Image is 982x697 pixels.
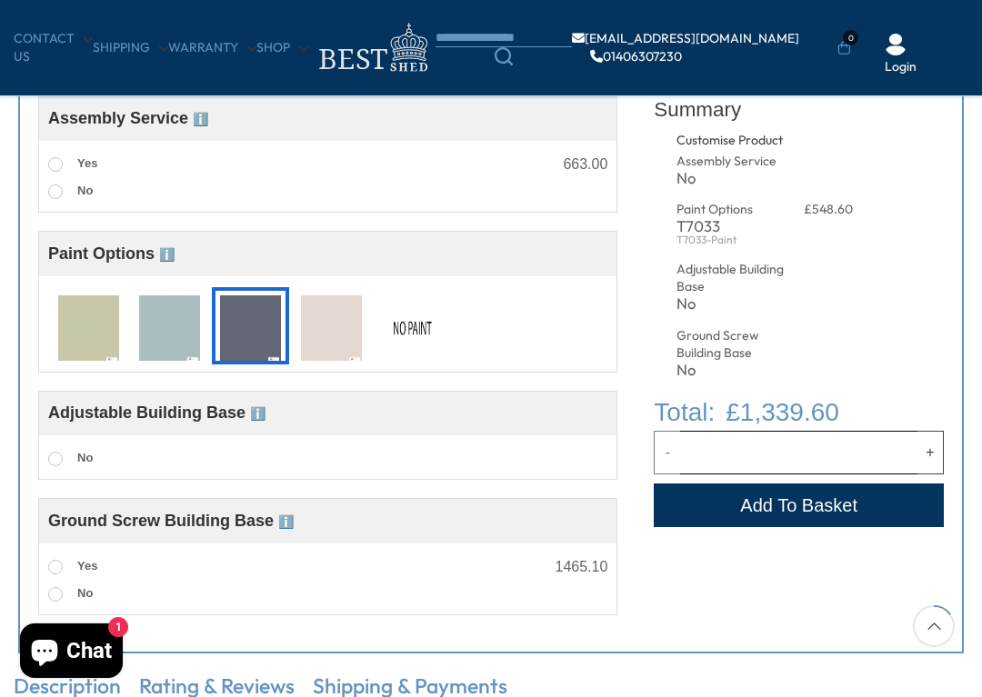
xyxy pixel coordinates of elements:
[301,295,362,363] img: T7078
[676,234,788,245] div: T7033-Paint
[676,219,788,234] div: T7033
[572,32,799,45] a: [EMAIL_ADDRESS][DOMAIN_NAME]
[676,363,788,378] div: No
[77,451,93,464] span: No
[220,295,281,363] img: T7033
[680,431,917,474] input: Quantity
[77,559,97,573] span: Yes
[77,184,93,197] span: No
[676,153,788,171] div: Assembly Service
[48,244,175,263] span: Paint Options
[563,157,607,172] div: 663.00
[837,39,851,57] a: 0
[256,39,308,57] a: Shop
[654,431,680,474] button: Decrease quantity
[168,39,256,57] a: Warranty
[885,58,917,76] a: Login
[48,109,208,127] span: Assembly Service
[58,295,119,363] img: T7010
[139,295,200,363] img: T7024
[250,406,266,421] span: ℹ️
[374,287,451,364] div: No Paint
[50,287,127,364] div: T7010
[676,171,788,186] div: No
[436,47,572,65] a: Search
[131,287,208,364] div: T7024
[14,30,93,65] a: CONTACT US
[193,112,208,126] span: ℹ️
[804,201,853,217] span: £548.60
[308,18,436,77] img: logo
[885,34,907,55] img: User Icon
[77,586,93,600] span: No
[48,403,266,422] span: Adjustable Building Base
[654,87,944,132] div: Summary
[676,132,852,150] div: Customise Product
[48,512,294,530] span: Ground Screw Building Base
[77,156,97,170] span: Yes
[843,30,858,45] span: 0
[590,50,682,63] a: 01406307230
[278,514,294,529] span: ℹ️
[676,296,788,312] div: No
[676,201,788,219] div: Paint Options
[212,287,289,364] div: T7033
[382,295,443,363] img: No Paint
[917,431,944,474] button: Increase quantity
[676,261,788,296] div: Adjustable Building Base
[293,287,370,364] div: T7078
[159,247,175,262] span: ℹ️
[93,39,168,57] a: Shipping
[676,327,788,363] div: Ground Screw Building Base
[726,393,839,431] span: £1,339.60
[555,560,607,574] div: 1465.10
[15,623,128,682] inbox-online-store-chat: Shopify online store chat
